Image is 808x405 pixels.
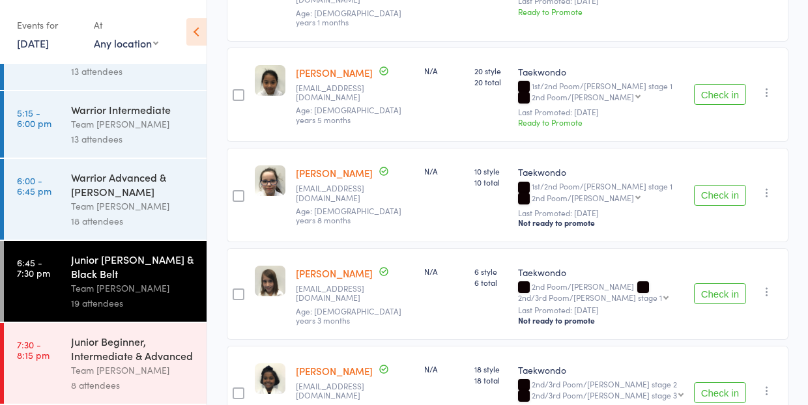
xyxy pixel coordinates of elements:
small: Last Promoted: [DATE] [518,305,684,314]
div: Events for [17,14,81,36]
div: At [94,14,158,36]
button: Check in [694,283,746,304]
div: Junior Beginner, Intermediate & Advanced [71,334,195,363]
div: Taekwondo [518,363,684,376]
span: Age: [DEMOGRAPHIC_DATA] years 5 months [296,104,401,124]
span: 18 style [474,363,508,374]
a: [PERSON_NAME] [296,266,373,280]
button: Check in [694,382,746,403]
div: 13 attendees [71,132,195,147]
time: 5:15 - 6:00 pm [17,107,51,128]
div: Not ready to promote [518,315,684,326]
a: [DATE] [17,36,49,50]
div: 1st/2nd Poom/[PERSON_NAME] stage 1 [518,81,684,104]
a: [PERSON_NAME] [296,66,373,79]
div: 2nd Poom/[PERSON_NAME] [532,193,634,202]
div: Team [PERSON_NAME] [71,199,195,214]
div: 2nd/3rd Poom/[PERSON_NAME] stage 3 [532,391,677,399]
div: N/A [424,266,464,277]
img: image1563583592.png [255,65,285,96]
span: 6 style [474,266,508,277]
div: 2nd/3rd Poom/[PERSON_NAME] stage 1 [518,293,662,301]
div: Taekwondo [518,165,684,178]
div: Team [PERSON_NAME] [71,117,195,132]
div: Ready to Promote [518,117,684,128]
small: brancatol@yahoo.com [296,184,414,202]
div: N/A [424,165,464,176]
div: Warrior Intermediate [71,102,195,117]
a: 5:15 -6:00 pmWarrior IntermediateTeam [PERSON_NAME]13 attendees [4,91,207,158]
span: Age: [DEMOGRAPHIC_DATA] years 8 months [296,205,401,225]
img: image1553843295.png [255,266,285,296]
a: 6:45 -7:30 pmJunior [PERSON_NAME] & Black BeltTeam [PERSON_NAME]19 attendees [4,241,207,322]
a: 7:30 -8:15 pmJunior Beginner, Intermediate & AdvancedTeam [PERSON_NAME]8 attendees [4,323,207,404]
div: Warrior Advanced & [PERSON_NAME] [71,170,195,199]
img: image1556090799.png [255,363,285,394]
div: Not ready to promote [518,217,684,228]
div: 2nd Poom/[PERSON_NAME] [518,282,684,301]
div: Ready to Promote [518,6,684,17]
a: 6:00 -6:45 pmWarrior Advanced & [PERSON_NAME]Team [PERSON_NAME]18 attendees [4,159,207,240]
div: Junior [PERSON_NAME] & Black Belt [71,252,195,281]
div: Taekwondo [518,266,684,279]
span: 6 total [474,277,508,288]
a: [PERSON_NAME] [296,364,373,378]
span: 10 total [474,176,508,188]
span: 20 total [474,76,508,87]
div: 2nd/3rd Poom/[PERSON_NAME] stage 2 [518,380,684,402]
div: Any location [94,36,158,50]
a: [PERSON_NAME] [296,166,373,180]
span: Age: [DEMOGRAPHIC_DATA] years 1 months [296,7,401,27]
small: ach.kalinga@gmail.com [296,382,414,400]
div: Team [PERSON_NAME] [71,281,195,296]
div: N/A [424,65,464,76]
div: 1st/2nd Poom/[PERSON_NAME] stage 1 [518,182,684,204]
button: Check in [694,84,746,105]
time: 6:45 - 7:30 pm [17,257,50,278]
div: Team [PERSON_NAME] [71,363,195,378]
small: Last Promoted: [DATE] [518,208,684,217]
time: 6:00 - 6:45 pm [17,175,51,196]
time: 7:30 - 8:15 pm [17,339,50,360]
div: 18 attendees [71,214,195,229]
small: Last Promoted: [DATE] [518,107,684,117]
div: 13 attendees [71,64,195,79]
span: 10 style [474,165,508,176]
div: N/A [424,363,464,374]
img: image1553234665.png [255,165,285,196]
div: 8 attendees [71,378,195,393]
span: Age: [DEMOGRAPHIC_DATA] years 3 months [296,305,401,326]
div: Taekwondo [518,65,684,78]
button: Check in [694,185,746,206]
div: 2nd Poom/[PERSON_NAME] [532,92,634,101]
span: 18 total [474,374,508,385]
span: 20 style [474,65,508,76]
small: kelvinatng@gmail.com [296,83,414,102]
small: erosharries@yahoo.com.au [296,284,414,303]
div: 19 attendees [71,296,195,311]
